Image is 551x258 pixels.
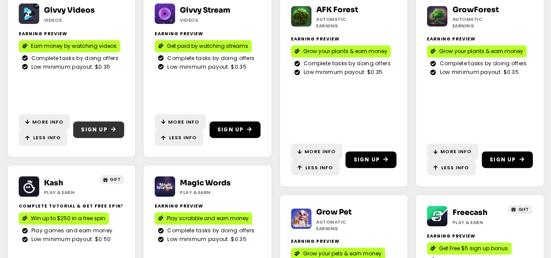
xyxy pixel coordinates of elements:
a: Grow Pet [316,208,352,217]
h2: complete tutorial & get free spin! [19,203,125,209]
h2: Play & Earn [180,189,233,196]
h2: Play & Earn [452,219,505,226]
span: Grow your plants & earn money [303,47,387,55]
a: Play scrabble and earn money [155,212,252,224]
a: Earn money by watching videos [19,40,120,52]
a: More Info [291,144,342,160]
span: Get Free $5 sign up bonus [439,245,508,252]
a: Sign Up [73,121,124,138]
span: More Info [32,118,64,126]
span: Less Info [305,164,333,171]
a: Sign Up [345,151,396,168]
a: Less Info [427,160,476,176]
a: Less Info [155,130,203,146]
a: Less Info [19,130,68,146]
h2: Earning Preview [291,238,397,245]
span: Low minimum payout: $0.50 [29,235,111,243]
a: GIFT [508,205,532,214]
span: Play scrabble and earn money [167,214,249,222]
h2: Automatic earning [316,16,369,29]
span: Grow your pets & earn money [303,250,382,258]
span: Sign Up [81,126,107,134]
span: GIFT [110,176,121,183]
h2: Videos [44,17,97,23]
span: Play games and earn money [29,227,113,235]
a: Grow your plants & earn money [427,45,527,57]
h2: Earning Preview [291,36,397,42]
h2: Earning Preview [19,30,125,37]
span: Complete tasks by doing offers [165,54,254,62]
h2: Earning Preview [155,203,260,209]
h2: Play & Earn [44,189,97,196]
a: Less Info [291,160,340,176]
span: Low minimum payout: $0.35 [29,63,111,71]
a: More Info [427,144,478,160]
h2: Earning Preview [155,30,260,37]
a: Get paid by watching streams [155,40,252,52]
h2: Earning Preview [427,233,533,239]
span: Low minimum payout: $0.35 [301,68,383,76]
a: GrowForest [452,5,498,14]
span: Low minimum payout: $0.35 [437,68,519,76]
span: Earn money by watching videos [31,42,117,50]
span: More Info [168,118,199,126]
a: Sign Up [482,151,533,168]
span: More Info [440,148,472,155]
a: Givvy Stream [180,6,230,15]
span: Complete tasks by doing offers [29,54,118,62]
span: Complete tasks by doing offers [165,227,254,235]
span: Sign Up [353,156,379,164]
a: Kash [44,178,63,188]
a: More Info [155,114,206,130]
span: Less Info [33,134,61,141]
span: Low minimum payout: $0.35 [165,63,247,71]
span: Sign Up [490,156,516,164]
a: More Info [19,114,70,130]
span: Complete tasks by doing offers [437,60,527,67]
span: More Info [304,148,336,155]
a: Sign Up [210,121,260,138]
span: GIFT [518,206,529,213]
h2: Automatic earning [452,16,505,29]
a: GIFT [100,175,124,184]
span: Complete tasks by doing offers [301,60,391,67]
span: Win up to $250 in a free spin [31,214,105,222]
span: Grow your plants & earn money [439,47,523,55]
h2: Automatic earning [316,219,369,232]
span: Low minimum payout: $0.35 [165,235,247,243]
a: Get Free $5 sign up bonus [427,242,511,255]
a: Win up to $250 in a free spin [19,212,109,224]
h2: Earning Preview [427,36,533,42]
a: Grow your plants & earn money [291,45,391,57]
span: Less Info [441,164,469,171]
a: AFK Forest [316,5,358,14]
a: Magic Words [180,178,231,188]
h2: Videos [180,17,233,23]
span: Less Info [169,134,197,141]
span: Sign Up [217,126,243,134]
a: Givvy Videos [44,6,95,15]
span: Get paid by watching streams [167,42,248,50]
a: Freecash [452,208,487,217]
